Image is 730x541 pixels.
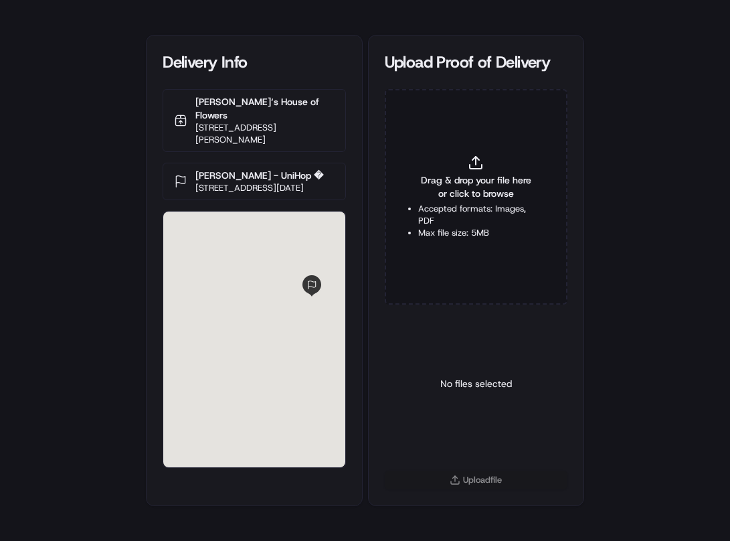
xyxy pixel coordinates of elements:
[418,203,534,227] li: Accepted formats: Images, PDF
[418,227,534,239] li: Max file size: 5MB
[163,52,345,73] div: Delivery Info
[440,377,512,390] p: No files selected
[418,173,534,200] span: Drag & drop your file here or click to browse
[195,182,323,194] p: [STREET_ADDRESS][DATE]
[195,122,334,146] p: [STREET_ADDRESS][PERSON_NAME]
[195,169,323,182] p: [PERSON_NAME] - UniHop �
[195,95,334,122] p: [PERSON_NAME]‘s House of Flowers
[385,52,567,73] div: Upload Proof of Delivery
